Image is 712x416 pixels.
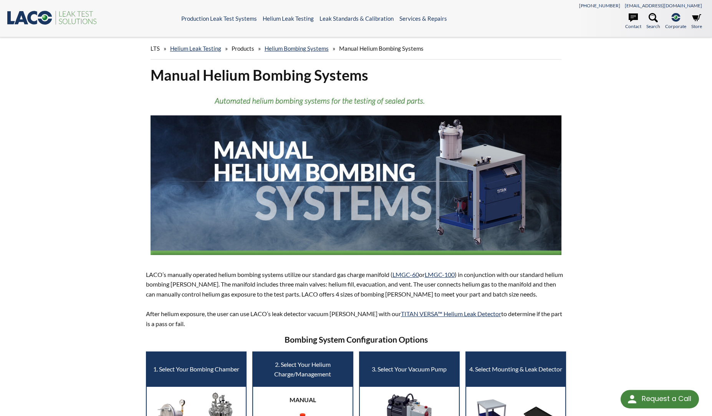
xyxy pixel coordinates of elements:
h3: Bombing System Configuration Options [146,335,566,345]
span: LTS [151,45,160,52]
img: round button [626,393,638,405]
a: Leak Standards & Calibration [320,15,394,22]
td: 3. Select Your Vacuum Pump [359,352,459,386]
strong: MANUAL [290,396,316,403]
a: [PHONE_NUMBER] [579,3,620,8]
span: Products [232,45,254,52]
h1: Manual Helium Bombing Systems [151,66,562,85]
div: Request a Call [642,390,691,408]
td: 2. Select Your Helium Charge/Management [253,352,353,386]
div: Request a Call [621,390,699,408]
span: Corporate [665,23,686,30]
a: Production Leak Test Systems [181,15,257,22]
a: [EMAIL_ADDRESS][DOMAIN_NAME] [625,3,702,8]
a: Store [691,13,702,30]
div: » » » » [151,38,562,60]
a: Services & Repairs [399,15,447,22]
a: LMGC-100 [425,271,455,278]
span: Manual Helium Bombing Systems [339,45,424,52]
img: Manual Helium Bombing Systems Banner [151,91,562,255]
p: LACO’s manually operated helium bombing systems utilize our standard gas charge manifold ( or ) i... [146,270,566,329]
a: Contact [625,13,641,30]
td: 4. Select Mounting & Leak Detector [466,352,566,386]
a: Helium Bombing Systems [265,45,329,52]
a: LMGC-60 [392,271,419,278]
a: Search [646,13,660,30]
a: TITAN VERSA™ Helium Leak Detector [401,310,501,317]
a: Helium Leak Testing [170,45,221,52]
td: 1. Select Your Bombing Chamber [146,352,246,386]
a: Helium Leak Testing [263,15,314,22]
